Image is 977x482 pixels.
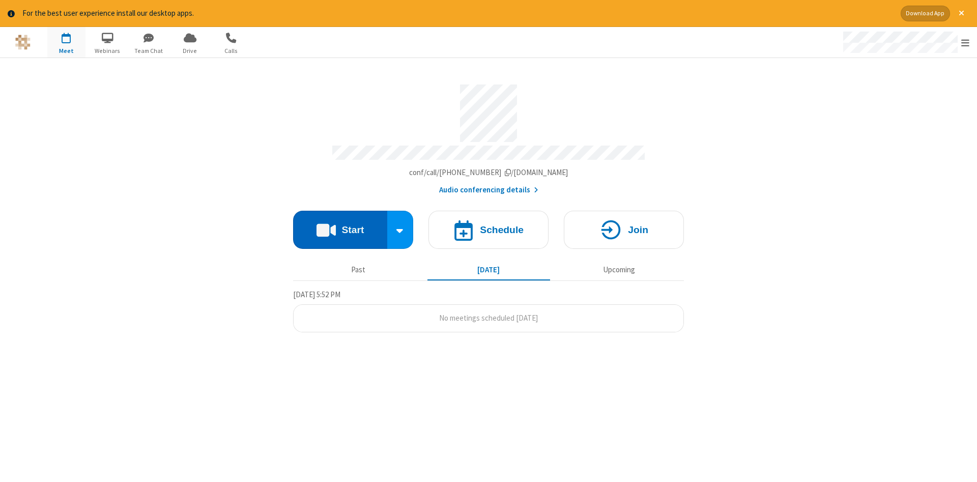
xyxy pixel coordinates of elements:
[293,289,684,332] section: Today's Meetings
[901,6,950,21] button: Download App
[15,35,31,50] img: QA Selenium DO NOT DELETE OR CHANGE
[480,225,524,235] h4: Schedule
[297,261,420,280] button: Past
[212,46,250,55] span: Calls
[428,211,549,249] button: Schedule
[628,225,648,235] h4: Join
[4,27,42,58] button: Logo
[293,290,340,299] span: [DATE] 5:52 PM
[89,46,127,55] span: Webinars
[341,225,364,235] h4: Start
[293,211,387,249] button: Start
[427,261,550,280] button: [DATE]
[293,77,684,195] section: Account details
[22,8,893,19] div: For the best user experience install our desktop apps.
[387,211,414,249] div: Start conference options
[439,184,538,196] button: Audio conferencing details
[564,211,684,249] button: Join
[409,167,568,177] span: Copy my meeting room link
[439,313,538,323] span: No meetings scheduled [DATE]
[130,46,168,55] span: Team Chat
[834,27,977,58] div: Open menu
[171,46,209,55] span: Drive
[47,46,85,55] span: Meet
[558,261,680,280] button: Upcoming
[409,167,568,179] button: Copy my meeting room linkCopy my meeting room link
[954,6,969,21] button: Close alert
